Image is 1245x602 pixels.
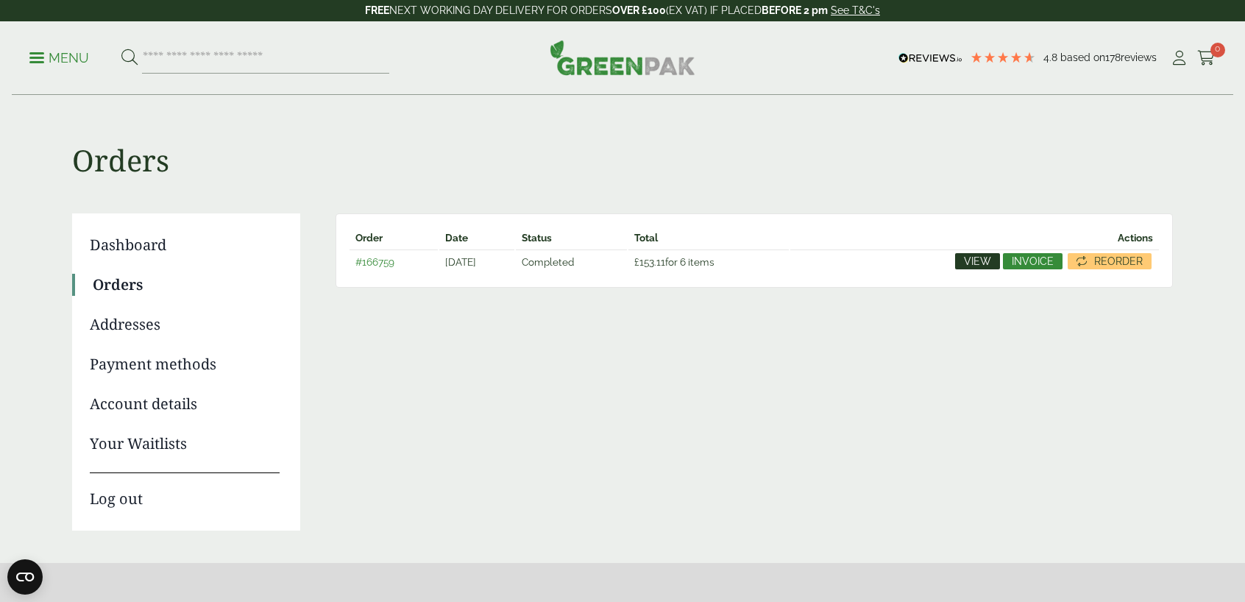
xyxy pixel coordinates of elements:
[1210,43,1225,57] span: 0
[90,314,280,336] a: Addresses
[634,256,665,268] span: 153.11
[1118,232,1153,244] span: Actions
[964,256,991,266] span: View
[355,232,383,244] span: Order
[7,559,43,595] button: Open CMP widget
[90,234,280,256] a: Dashboard
[1197,51,1216,65] i: Cart
[516,249,628,274] td: Completed
[445,256,476,268] time: [DATE]
[72,96,1173,178] h1: Orders
[634,232,658,244] span: Total
[355,256,394,268] a: #166759
[1197,47,1216,69] a: 0
[898,53,962,63] img: REVIEWS.io
[762,4,828,16] strong: BEFORE 2 pm
[1094,256,1143,266] span: Reorder
[1012,256,1054,266] span: Invoice
[550,40,695,75] img: GreenPak Supplies
[445,232,468,244] span: Date
[1105,52,1121,63] span: 178
[1060,52,1105,63] span: Based on
[1170,51,1188,65] i: My Account
[831,4,880,16] a: See T&C's
[1003,253,1063,269] a: Invoice
[1068,253,1152,269] a: Reorder
[634,256,639,268] span: £
[1043,52,1060,63] span: 4.8
[970,51,1036,64] div: 4.78 Stars
[955,253,1000,269] a: View
[612,4,666,16] strong: OVER £100
[29,49,89,67] p: Menu
[90,472,280,510] a: Log out
[90,353,280,375] a: Payment methods
[628,249,789,274] td: for 6 items
[90,433,280,455] a: Your Waitlists
[522,232,552,244] span: Status
[93,274,280,296] a: Orders
[90,393,280,415] a: Account details
[1121,52,1157,63] span: reviews
[365,4,389,16] strong: FREE
[29,49,89,64] a: Menu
